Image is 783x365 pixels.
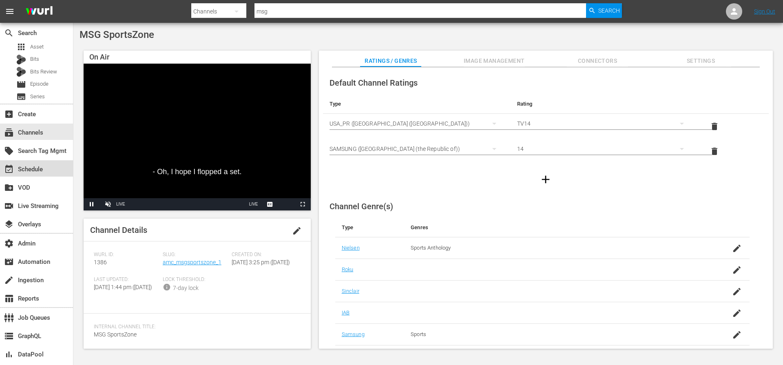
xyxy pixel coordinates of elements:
[4,239,14,248] span: Admin
[294,198,311,210] button: Fullscreen
[342,288,359,294] a: Sinclair
[262,198,278,210] button: Captions
[94,277,159,283] span: Last Updated:
[16,80,26,89] span: Episode
[94,331,137,338] span: MSG SportsZone
[163,277,228,283] span: Lock Threshold:
[705,142,724,161] button: delete
[84,64,311,210] div: Video Player
[5,7,15,16] span: menu
[30,80,49,88] span: Episode
[232,259,290,265] span: [DATE] 3:25 pm ([DATE])
[163,252,228,258] span: Slug:
[173,284,199,292] div: 7-day lock
[278,198,294,210] button: Picture-in-Picture
[342,266,354,272] a: Roku
[330,201,393,211] span: Channel Genre(s)
[330,137,504,160] div: SAMSUNG ([GEOGRAPHIC_DATA] (the Republic of))
[30,68,57,76] span: Bits Review
[710,122,719,131] span: delete
[4,350,14,359] span: DataPool
[4,257,14,267] span: Automation
[586,3,622,18] button: Search
[4,331,14,341] span: GraphQL
[16,55,26,64] div: Bits
[232,252,296,258] span: Created On:
[287,221,307,241] button: edit
[4,275,14,285] span: Ingestion
[511,94,698,114] th: Rating
[598,3,620,18] span: Search
[100,198,116,210] button: Unmute
[249,202,258,206] span: LIVE
[16,42,26,52] span: Asset
[360,56,421,66] span: Ratings / Genres
[292,226,302,236] span: edit
[4,201,14,211] span: Live Streaming
[246,198,262,210] button: Seek to live, currently playing live
[80,29,154,40] span: MSG SportsZone
[4,294,14,303] span: Reports
[464,56,525,66] span: Image Management
[16,67,26,77] div: Bits Review
[94,252,159,258] span: Wurl ID:
[342,331,365,337] a: Samsung
[94,284,152,290] span: [DATE] 1:44 pm ([DATE])
[20,2,59,21] img: ans4CAIJ8jUAAAAAAAAAAAAAAAAAAAAAAAAgQb4GAAAAAAAAAAAAAAAAAAAAAAAAJMjXAAAAAAAAAAAAAAAAAAAAAAAAgAT5G...
[4,28,14,38] span: Search
[323,94,769,164] table: simple table
[517,112,692,135] div: TV14
[30,43,44,51] span: Asset
[30,55,39,63] span: Bits
[404,218,703,237] th: Genres
[4,146,14,156] span: Search Tag Mgmt
[342,310,349,316] a: IAB
[4,219,14,229] span: Overlays
[330,112,504,135] div: USA_PR ([GEOGRAPHIC_DATA] ([GEOGRAPHIC_DATA]))
[116,198,125,210] div: LIVE
[710,146,719,156] span: delete
[335,218,404,237] th: Type
[323,94,511,114] th: Type
[342,245,360,251] a: Nielsen
[163,283,171,291] span: info
[670,56,731,66] span: Settings
[754,8,775,15] a: Sign Out
[16,92,26,102] span: Series
[84,198,100,210] button: Pause
[94,349,296,355] span: External Channel Title:
[30,93,45,101] span: Series
[4,183,14,192] span: VOD
[567,56,628,66] span: Connectors
[330,78,418,88] span: Default Channel Ratings
[4,109,14,119] span: Create
[4,164,14,174] span: Schedule
[705,117,724,136] button: delete
[94,324,296,330] span: Internal Channel Title:
[4,313,14,323] span: Job Queues
[89,53,109,61] span: On Air
[90,225,147,235] span: Channel Details
[94,259,107,265] span: 1386
[517,137,692,160] div: 14
[4,128,14,137] span: Channels
[163,259,221,265] a: amc_msgsportszone_1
